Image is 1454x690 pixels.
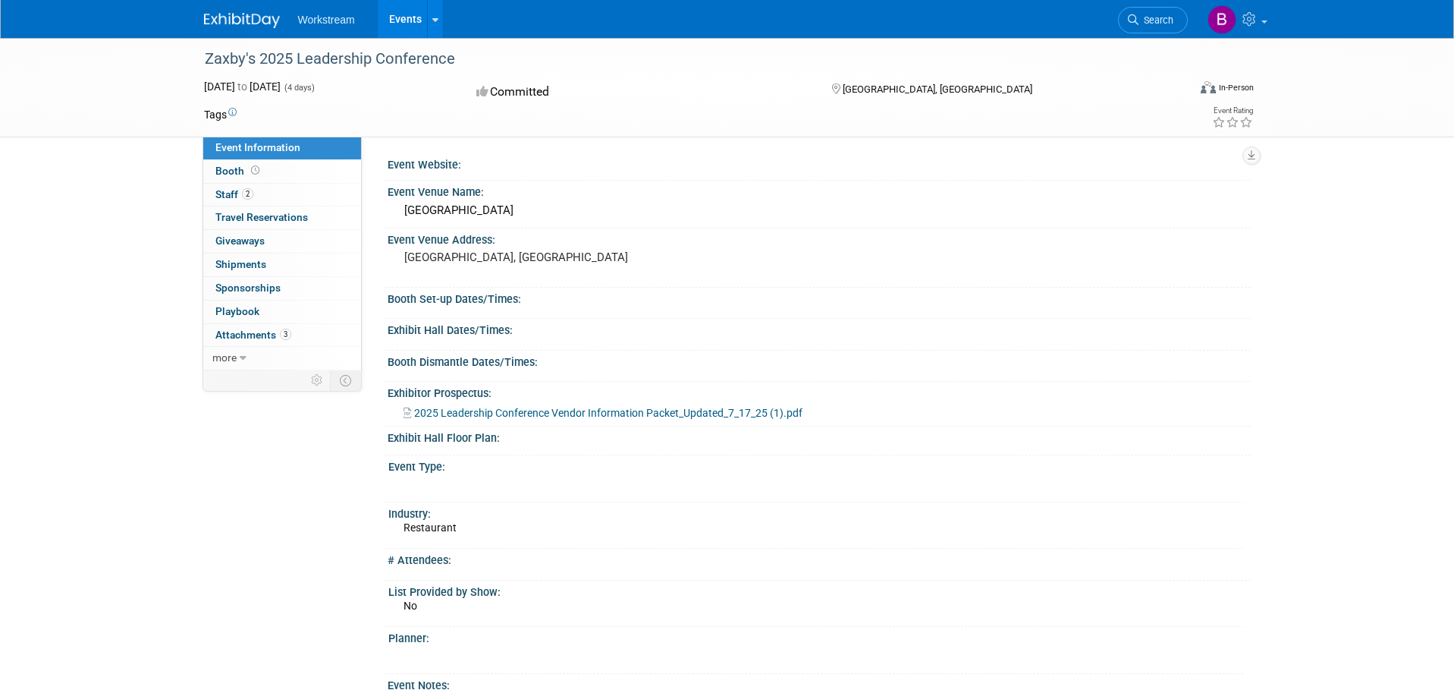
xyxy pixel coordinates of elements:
[298,14,355,26] span: Workstream
[215,211,308,223] span: Travel Reservations
[215,258,266,270] span: Shipments
[388,319,1251,338] div: Exhibit Hall Dates/Times:
[388,427,1251,446] div: Exhibit Hall Floor Plan:
[388,288,1251,307] div: Booth Set-up Dates/Times:
[472,79,807,106] div: Committed
[843,83,1032,95] span: [GEOGRAPHIC_DATA], [GEOGRAPHIC_DATA]
[215,141,300,153] span: Event Information
[203,160,361,183] a: Booth
[1118,7,1188,33] a: Search
[388,581,1244,600] div: List Provided by Show:
[235,80,250,93] span: to
[204,13,280,28] img: ExhibitDay
[404,250,730,264] pre: [GEOGRAPHIC_DATA], [GEOGRAPHIC_DATA]
[242,188,253,200] span: 2
[1212,107,1253,115] div: Event Rating
[203,277,361,300] a: Sponsorships
[388,382,1251,401] div: Exhibitor Prospectus:
[204,80,281,93] span: [DATE] [DATE]
[388,351,1251,370] div: Booth Dismantle Dates/Times:
[414,407,802,419] span: 2025 Leadership Conference Vendor Information Packet_Updated_7_17_25 (1).pdf
[203,137,361,159] a: Event Information
[388,627,1244,646] div: Planner:
[1201,81,1216,93] img: Format-Inperson.png
[404,600,417,612] span: No
[203,206,361,229] a: Travel Reservations
[388,181,1251,200] div: Event Venue Name:
[215,235,265,247] span: Giveaways
[212,351,237,364] span: more
[203,230,361,253] a: Giveaways
[1207,5,1236,34] img: Benjamin Guyaux
[283,83,315,93] span: (4 days)
[215,305,259,317] span: Playbook
[280,329,291,340] span: 3
[204,107,237,122] td: Tags
[215,329,291,341] span: Attachments
[215,188,253,200] span: Staff
[388,549,1251,568] div: # Attendees:
[203,301,361,323] a: Playbook
[1098,79,1255,102] div: Event Format
[404,407,802,419] a: 2025 Leadership Conference Vendor Information Packet_Updated_7_17_25 (1).pdf
[248,165,262,176] span: Booth not reserved yet
[399,199,1239,222] div: [GEOGRAPHIC_DATA]
[203,324,361,347] a: Attachments3
[388,455,1244,474] div: Event Type:
[203,254,361,276] a: Shipments
[388,153,1251,172] div: Event Website:
[203,184,361,206] a: Staff2
[215,165,262,177] span: Booth
[199,46,1165,73] div: Zaxby's 2025 Leadership Conference
[330,370,361,390] td: Toggle Event Tabs
[388,228,1251,247] div: Event Venue Address:
[203,347,361,370] a: more
[388,503,1244,521] div: Industry:
[304,370,331,390] td: Personalize Event Tab Strip
[404,521,457,534] span: Restaurant
[215,282,281,294] span: Sponsorships
[1218,82,1254,93] div: In-Person
[1138,14,1173,26] span: Search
